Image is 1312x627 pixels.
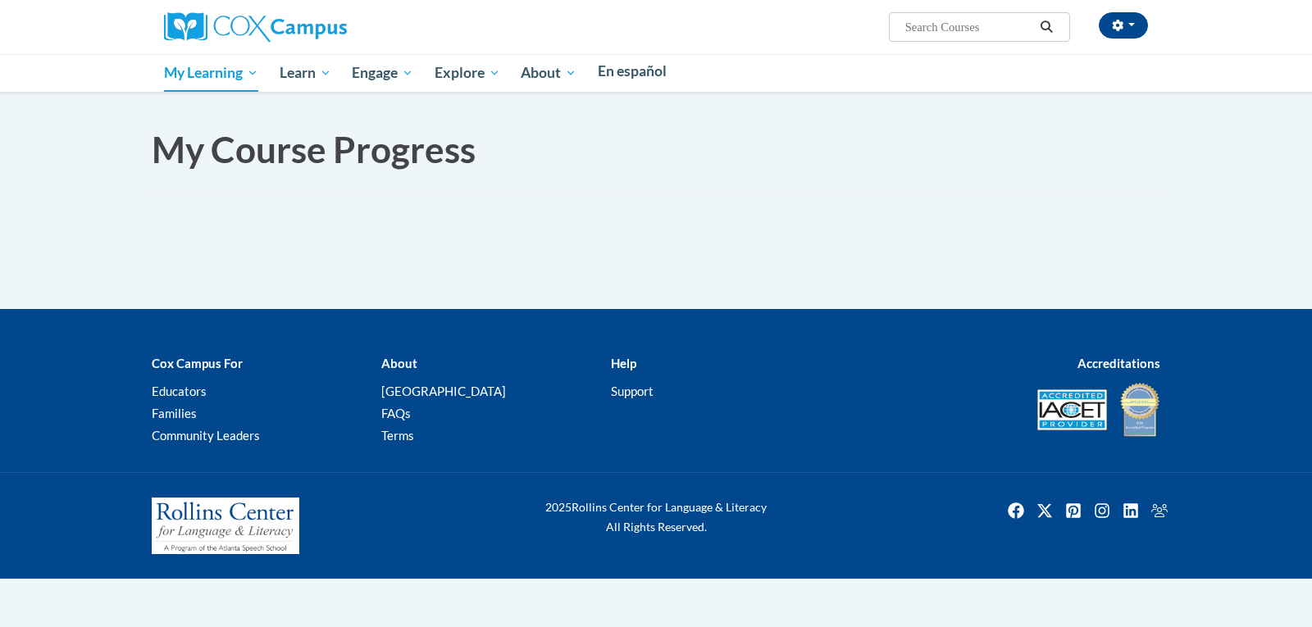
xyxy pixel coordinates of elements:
[511,54,588,92] a: About
[1032,498,1058,524] a: Twitter
[381,406,411,420] a: FAQs
[1032,498,1058,524] img: Twitter icon
[904,17,1035,37] input: Search Courses
[1060,498,1086,524] a: Pinterest
[153,54,269,92] a: My Learning
[341,54,424,92] a: Engage
[545,500,572,514] span: 2025
[1118,498,1144,524] a: Linkedin
[381,428,414,443] a: Terms
[381,384,506,398] a: [GEOGRAPHIC_DATA]
[280,63,331,83] span: Learn
[164,63,258,83] span: My Learning
[1003,498,1029,524] a: Facebook
[598,62,667,80] span: En español
[484,498,828,537] div: Rollins Center for Language & Literacy All Rights Reserved.
[435,63,500,83] span: Explore
[152,428,260,443] a: Community Leaders
[1089,498,1115,524] img: Instagram icon
[164,12,347,42] img: Cox Campus
[611,384,654,398] a: Support
[1040,21,1055,34] i: 
[1099,12,1148,39] button: Account Settings
[164,19,347,33] a: Cox Campus
[1060,498,1086,524] img: Pinterest icon
[1119,381,1160,438] img: IDA® Accredited
[269,54,342,92] a: Learn
[1077,356,1160,370] b: Accreditations
[1146,498,1173,524] a: Facebook Group
[152,498,299,555] img: Rollins Center for Language & Literacy - A Program of the Atlanta Speech School
[424,54,511,92] a: Explore
[1089,498,1115,524] a: Instagram
[1035,17,1059,37] button: Search
[152,406,197,420] a: Families
[611,356,636,370] b: Help
[139,54,1173,92] div: Main menu
[152,356,243,370] b: Cox Campus For
[152,128,476,170] span: My Course Progress
[1003,498,1029,524] img: Facebook icon
[352,63,413,83] span: Engage
[381,356,417,370] b: About
[1146,498,1173,524] img: Facebook group icon
[1037,389,1107,430] img: Accredited IACET® Provider
[152,384,207,398] a: Educators
[1118,498,1144,524] img: LinkedIn icon
[587,54,677,89] a: En español
[521,63,576,83] span: About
